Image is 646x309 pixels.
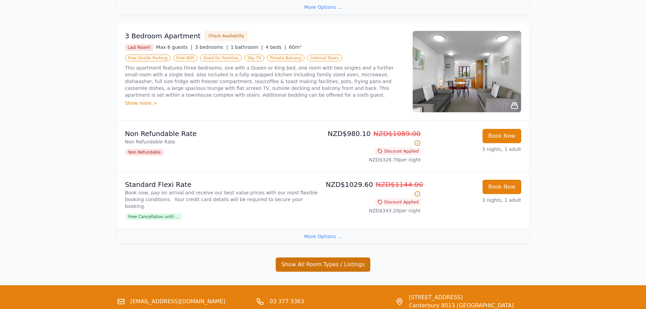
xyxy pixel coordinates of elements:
[373,130,421,138] span: NZD$1089.00
[244,55,265,61] span: Sky TV
[326,129,421,148] p: NZD$980.10
[131,297,226,306] a: [EMAIL_ADDRESS][DOMAIN_NAME]
[289,44,301,50] span: 60m²
[326,180,421,199] p: NZD$1029.60
[195,44,228,50] span: 3 bedrooms |
[204,31,248,41] button: Check Availability
[156,44,192,50] span: Max 6 guests |
[326,207,421,214] p: NZD$343.20 per night
[125,55,171,61] span: Free Onsite Parking
[173,55,198,61] span: Free WiFi
[125,44,154,51] span: Last Room!
[266,44,286,50] span: 4 beds |
[307,55,342,61] span: Internal Stairs
[483,180,521,194] button: Book Now
[426,197,521,204] p: 3 nights, 1 adult
[125,189,320,210] p: Book now, pay on arrival and receive our best value prices with our most flexible booking conditi...
[426,146,521,153] p: 3 nights, 1 adult
[483,129,521,143] button: Book Now
[409,293,514,302] span: [STREET_ADDRESS]
[125,138,320,145] p: Non Refundable Rate
[276,257,371,272] button: Show All Room Types / Listings
[125,213,182,220] span: Free Cancellation until ...
[125,64,405,98] p: This apartment features three bedrooms, one with a Queen or King bed, one room with two singles a...
[375,199,421,206] span: Discount Applied
[125,149,164,156] span: Non Refundable
[125,31,201,41] h3: 3 Bedroom Apartment
[231,44,263,50] span: 1 bathroom |
[375,148,421,155] span: Discount Applied
[200,55,241,61] span: Good for Families
[125,129,320,138] p: Non Refundable Rate
[117,229,529,244] div: More Options ...
[270,297,304,306] a: 03 377 3363
[326,156,421,163] p: NZD$326.70 per night
[125,180,320,189] p: Standard Flexi Rate
[376,180,423,189] span: NZD$1144.00
[267,55,305,61] span: Private Balcony
[125,100,405,107] div: Show more >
